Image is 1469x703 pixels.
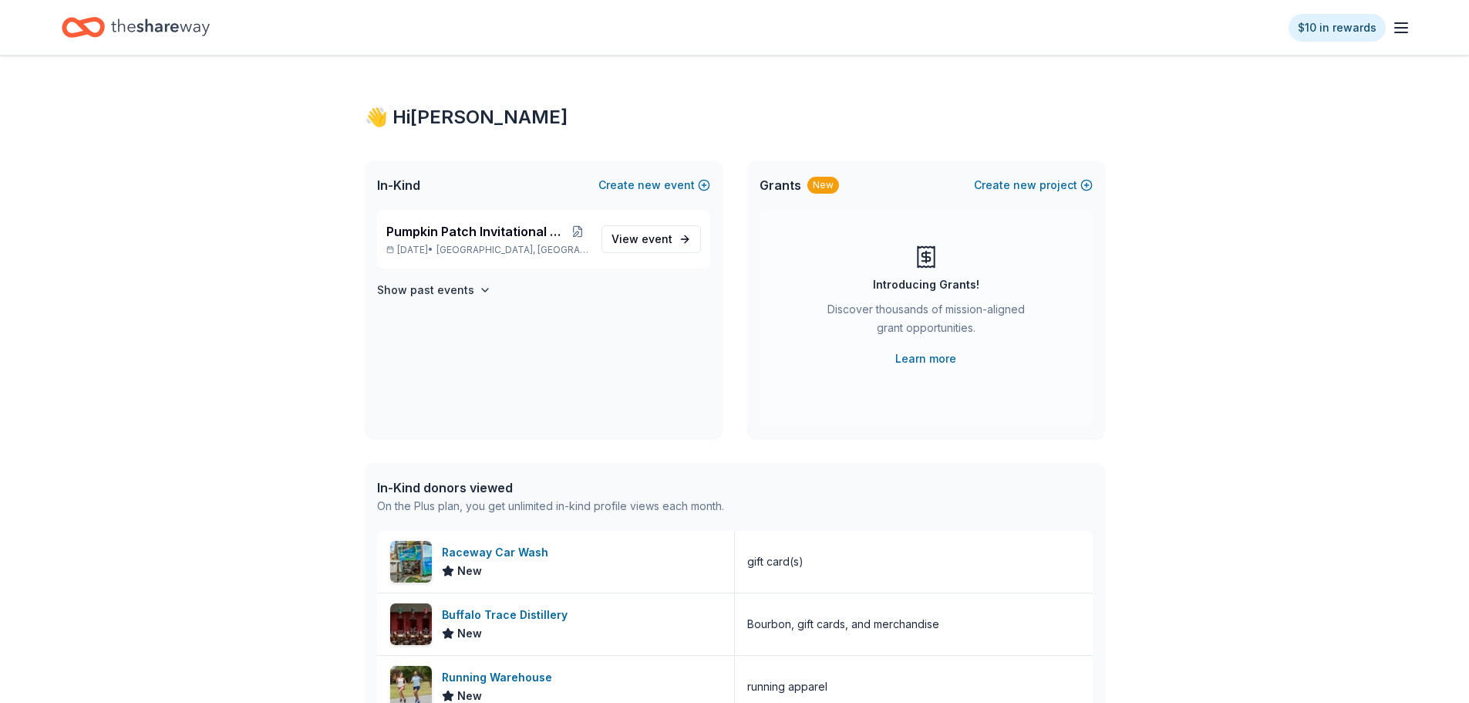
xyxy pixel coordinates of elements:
[1013,176,1036,194] span: new
[895,350,956,368] a: Learn more
[873,275,979,294] div: Introducing Grants!
[747,678,827,696] div: running apparel
[377,281,474,299] h4: Show past events
[386,244,589,256] p: [DATE] •
[386,222,567,241] span: Pumpkin Patch Invitational Silent Auction
[62,9,210,46] a: Home
[377,478,724,497] div: In-Kind donors viewed
[442,543,554,562] div: Raceway Car Wash
[457,562,482,580] span: New
[457,624,482,643] span: New
[365,105,1105,130] div: 👋 Hi [PERSON_NAME]
[436,244,588,256] span: [GEOGRAPHIC_DATA], [GEOGRAPHIC_DATA]
[747,553,804,571] div: gift card(s)
[638,176,661,194] span: new
[612,230,672,248] span: View
[807,177,839,194] div: New
[642,232,672,245] span: event
[390,541,432,583] img: Image for Raceway Car Wash
[601,225,701,253] a: View event
[1289,14,1386,42] a: $10 in rewards
[377,176,420,194] span: In-Kind
[377,281,491,299] button: Show past events
[974,176,1093,194] button: Createnewproject
[598,176,710,194] button: Createnewevent
[747,615,939,634] div: Bourbon, gift cards, and merchandise
[442,606,574,624] div: Buffalo Trace Distillery
[821,300,1031,343] div: Discover thousands of mission-aligned grant opportunities.
[377,497,724,515] div: On the Plus plan, you get unlimited in-kind profile views each month.
[760,176,801,194] span: Grants
[390,603,432,645] img: Image for Buffalo Trace Distillery
[442,668,558,687] div: Running Warehouse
